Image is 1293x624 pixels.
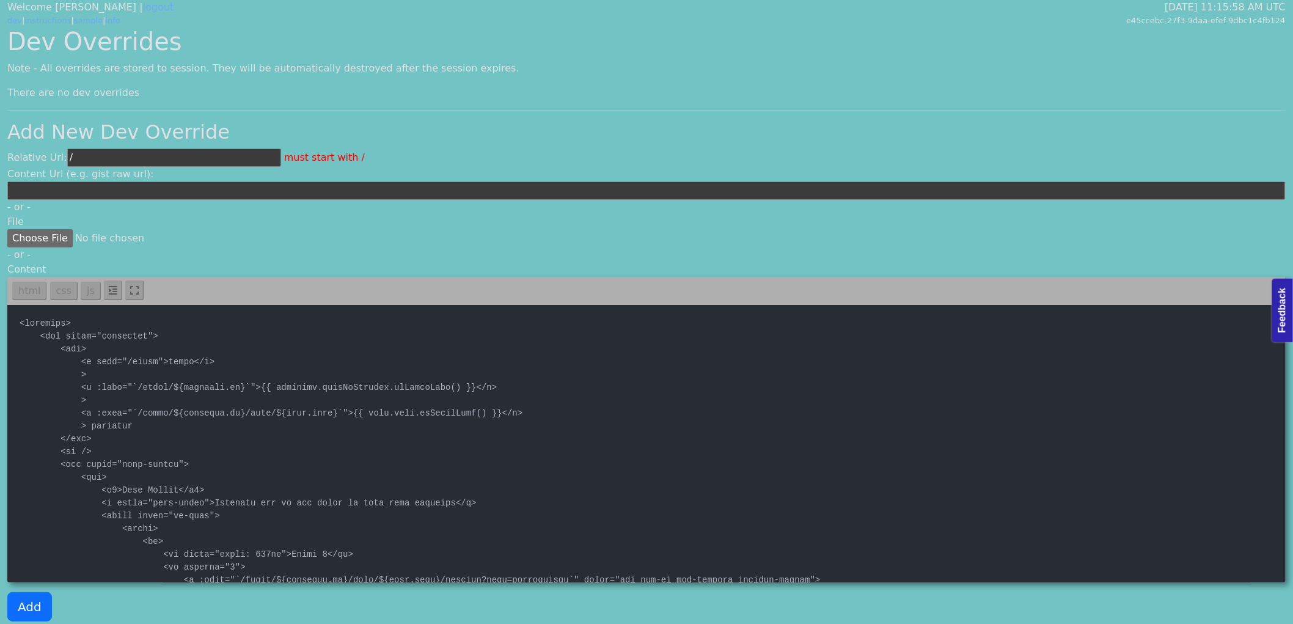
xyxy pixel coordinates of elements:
[106,16,120,25] a: info
[74,16,103,25] a: sample
[7,167,1286,200] div: Content Url (e.g. gist raw url):
[1269,276,1293,348] iframe: Ybug feedback widget
[7,149,1286,167] div: Relative Url:
[6,4,70,24] button: Feedback
[104,281,122,300] a: Toggle tabs or spaces
[7,61,1286,76] p: Note - All overrides are stored to session. They will be automatically destroyed after the sessio...
[7,15,174,27] div: | | |
[284,152,365,163] span: must start with /
[7,200,1286,215] div: - or -
[7,86,1286,100] div: There are no dev overrides
[7,16,22,25] a: dev
[7,27,1286,56] h1: Dev Overrides
[1126,15,1286,27] div: e45ccebc-27f3-9daa-efef-9dbc1c4fb124
[125,281,144,300] a: Toggle fullscreen mode
[81,282,101,300] a: js
[7,592,52,622] button: Add
[50,282,78,300] a: css
[24,16,71,25] a: instructions
[143,1,174,13] a: logout
[7,262,1286,277] div: Content
[12,282,46,300] a: html
[7,120,1286,144] h2: Add New Dev Override
[67,149,281,167] input: /abc
[7,248,1286,262] div: - or -
[7,215,1286,229] div: File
